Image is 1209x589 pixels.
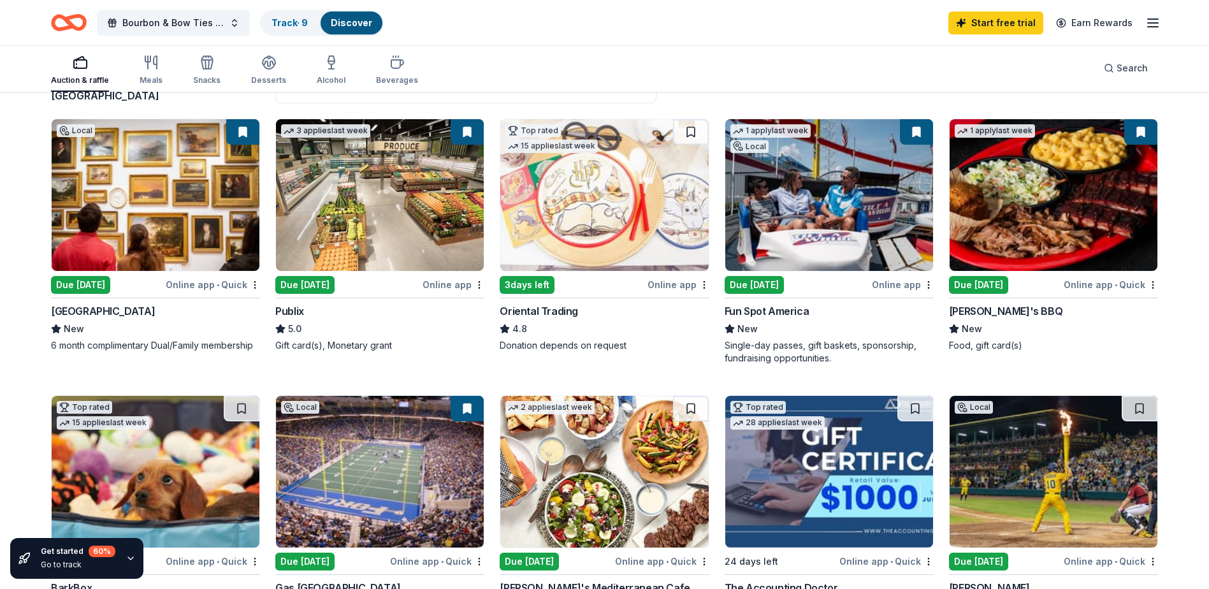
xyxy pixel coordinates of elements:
div: Online app Quick [1064,277,1158,293]
div: 15 applies last week [505,140,598,153]
div: Due [DATE] [500,553,559,571]
div: 3 days left [500,276,554,294]
span: • [217,556,219,567]
a: Image for Publix3 applieslast weekDue [DATE]Online appPublix5.0Gift card(s), Monetary grant [275,119,484,352]
div: Local [955,401,993,414]
span: New [962,321,982,337]
div: Online app [423,277,484,293]
div: Local [57,124,95,137]
a: Image for High Museum of ArtLocalDue [DATE]Online app•Quick[GEOGRAPHIC_DATA]New6 month compliment... [51,119,260,352]
a: Image for Sonny's BBQ1 applylast weekDue [DATE]Online app•Quick[PERSON_NAME]'s BBQNewFood, gift c... [949,119,1158,352]
div: Online app Quick [839,553,934,569]
button: Search [1094,55,1158,81]
span: • [890,556,893,567]
span: Bourbon & Bow Ties / Pinot & Pearls [122,15,224,31]
button: Snacks [193,50,221,92]
div: Publix [275,303,304,319]
div: Online app Quick [390,553,484,569]
button: Bourbon & Bow Ties / Pinot & Pearls [97,10,250,36]
img: Image for High Museum of Art [52,119,259,271]
div: Online app Quick [166,277,260,293]
span: New [64,321,84,337]
span: • [1115,556,1117,567]
div: Single-day passes, gift baskets, sponsorship, fundraising opportunities. [725,339,934,365]
div: Oriental Trading [500,303,578,319]
div: Due [DATE] [725,276,784,294]
div: Meals [140,75,163,85]
img: Image for Publix [276,119,484,271]
div: Top rated [505,124,561,137]
div: Due [DATE] [275,553,335,571]
div: 28 applies last week [730,416,825,430]
button: Meals [140,50,163,92]
div: Go to track [41,560,115,570]
div: Local [281,401,319,414]
div: 6 month complimentary Dual/Family membership [51,339,260,352]
img: Image for Fun Spot America [725,119,933,271]
div: Online app [648,277,709,293]
span: • [1115,280,1117,290]
div: Donation depends on request [500,339,709,352]
img: Image for BarkBox [52,396,259,548]
span: • [441,556,444,567]
div: Food, gift card(s) [949,339,1158,352]
div: Snacks [193,75,221,85]
div: Fun Spot America [725,303,809,319]
div: 1 apply last week [955,124,1035,138]
div: [GEOGRAPHIC_DATA] [51,303,155,319]
a: Start free trial [948,11,1043,34]
img: Image for The Accounting Doctor [725,396,933,548]
div: Alcohol [317,75,345,85]
img: Image for Taziki's Mediterranean Cafe [500,396,708,548]
a: Image for Oriental TradingTop rated15 applieslast week3days leftOnline appOriental Trading4.8Dona... [500,119,709,352]
img: Image for Savannah Bananas [950,396,1157,548]
div: Beverages [376,75,418,85]
a: Discover [331,17,372,28]
span: • [666,556,669,567]
button: Alcohol [317,50,345,92]
div: Desserts [251,75,286,85]
div: Gift card(s), Monetary grant [275,339,484,352]
button: Beverages [376,50,418,92]
div: 1 apply last week [730,124,811,138]
div: Top rated [730,401,786,414]
div: Due [DATE] [949,276,1008,294]
div: 24 days left [725,554,778,569]
div: [PERSON_NAME]'s BBQ [949,303,1062,319]
div: Top rated [57,401,112,414]
a: Earn Rewards [1048,11,1140,34]
img: Image for Gas South District [276,396,484,548]
div: Get started [41,546,115,557]
div: 3 applies last week [281,124,370,138]
button: Desserts [251,50,286,92]
img: Image for Sonny's BBQ [950,119,1157,271]
span: New [737,321,758,337]
a: Track· 9 [271,17,308,28]
div: Auction & raffle [51,75,109,85]
div: Online app Quick [1064,553,1158,569]
div: Online app [872,277,934,293]
div: 2 applies last week [505,401,595,414]
a: Image for Fun Spot America1 applylast weekLocalDue [DATE]Online appFun Spot AmericaNewSingle-day ... [725,119,934,365]
div: Due [DATE] [275,276,335,294]
div: 60 % [89,546,115,557]
div: 15 applies last week [57,416,149,430]
span: Search [1117,61,1148,76]
div: Online app Quick [615,553,709,569]
span: • [217,280,219,290]
button: Auction & raffle [51,50,109,92]
div: Due [DATE] [51,276,110,294]
span: 4.8 [512,321,527,337]
div: Local [730,140,769,153]
img: Image for Oriental Trading [500,119,708,271]
a: Home [51,8,87,38]
span: 5.0 [288,321,301,337]
div: Due [DATE] [949,553,1008,571]
button: Track· 9Discover [260,10,384,36]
